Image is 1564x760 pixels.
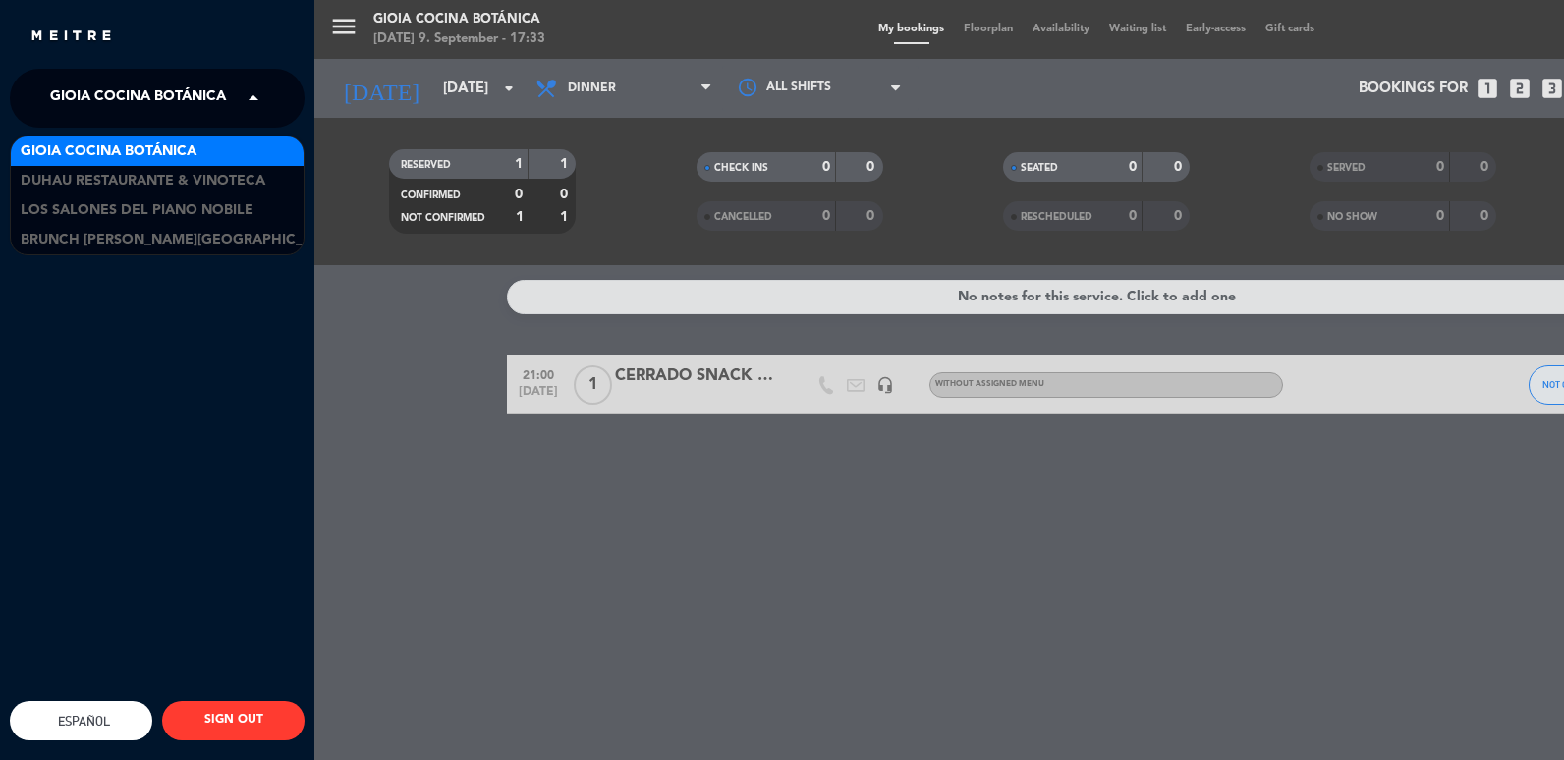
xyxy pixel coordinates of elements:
span: Gioia Cocina Botánica [21,140,196,163]
span: Los Salones del Piano Nobile [21,199,253,222]
img: MEITRE [29,29,113,44]
span: Gioia Cocina Botánica [50,78,226,119]
span: Español [53,714,110,729]
span: Brunch [PERSON_NAME][GEOGRAPHIC_DATA][PERSON_NAME] [21,229,457,251]
button: SIGN OUT [162,701,305,740]
span: Duhau Restaurante & Vinoteca [21,170,265,192]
